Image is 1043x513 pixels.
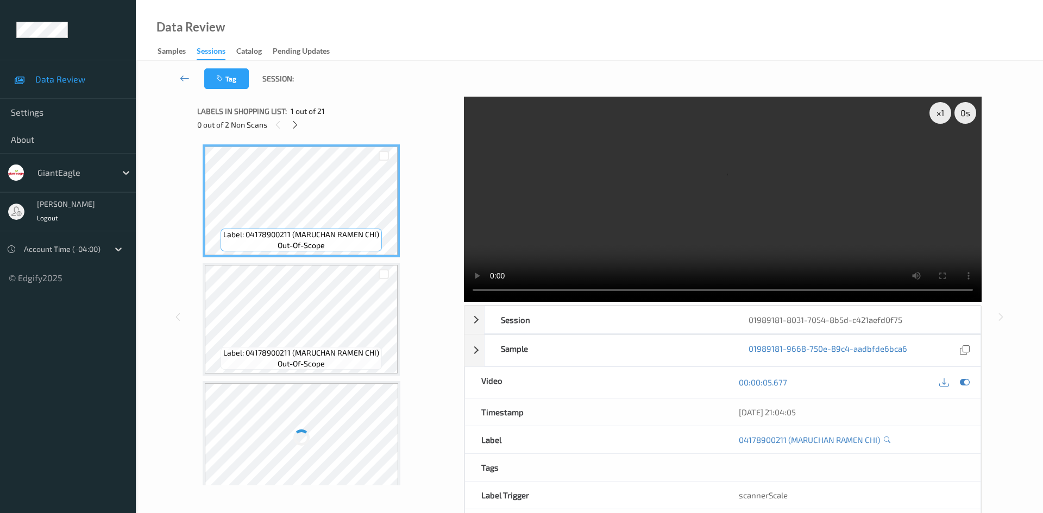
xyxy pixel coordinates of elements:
a: 00:00:05.677 [739,377,787,388]
button: Tag [204,68,249,89]
a: Sessions [197,44,236,60]
span: Session: [262,73,294,84]
div: Samples [158,46,186,59]
div: Sample [485,335,733,366]
div: Pending Updates [273,46,330,59]
a: 01989181-9668-750e-89c4-aadbfde6bca6 [749,343,907,358]
span: out-of-scope [278,358,325,369]
a: Samples [158,44,197,59]
div: Label Trigger [465,482,723,509]
span: 1 out of 21 [291,106,325,117]
div: Sample01989181-9668-750e-89c4-aadbfde6bca6 [464,334,981,366]
div: Timestamp [465,398,723,426]
span: Labels in shopping list: [197,106,287,117]
div: scannerScale [722,482,981,509]
div: 0 out of 2 Non Scans [197,118,456,131]
div: Data Review [156,22,225,33]
span: out-of-scope [278,240,325,251]
div: 01989181-8031-7054-8b5d-c421aefd0f75 [732,306,981,333]
div: Tags [465,454,723,481]
div: Session [485,306,733,333]
div: 0 s [954,102,976,124]
div: Catalog [236,46,262,59]
a: 04178900211 (MARUCHAN RAMEN CHI) [739,434,880,445]
div: [DATE] 21:04:05 [739,407,964,417]
span: Label: 04178900211 (MARUCHAN RAMEN CHI) [223,229,379,240]
a: Pending Updates [273,44,341,59]
div: Video [465,367,723,398]
span: Label: 04178900211 (MARUCHAN RAMEN CHI) [223,347,379,358]
a: Catalog [236,44,273,59]
div: Session01989181-8031-7054-8b5d-c421aefd0f75 [464,306,981,334]
div: x 1 [929,102,951,124]
div: Label [465,426,723,453]
div: Sessions [197,46,225,60]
